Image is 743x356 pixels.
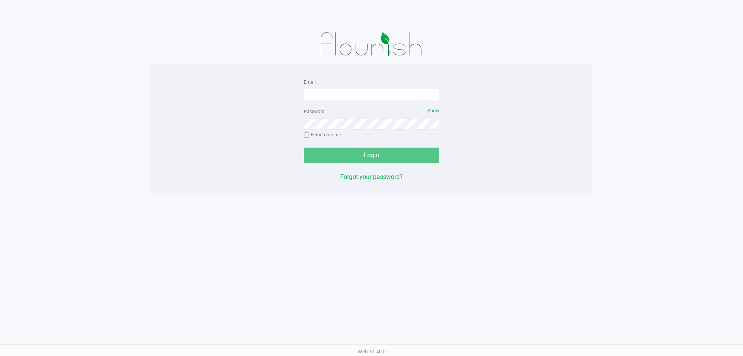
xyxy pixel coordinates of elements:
input: Remember me [304,132,309,138]
button: Forgot your password? [340,172,403,182]
span: Show [428,108,439,114]
label: Password [304,108,325,115]
span: Web: v1.40.0 [358,349,385,354]
label: Email [304,79,316,86]
label: Remember me [304,131,341,138]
